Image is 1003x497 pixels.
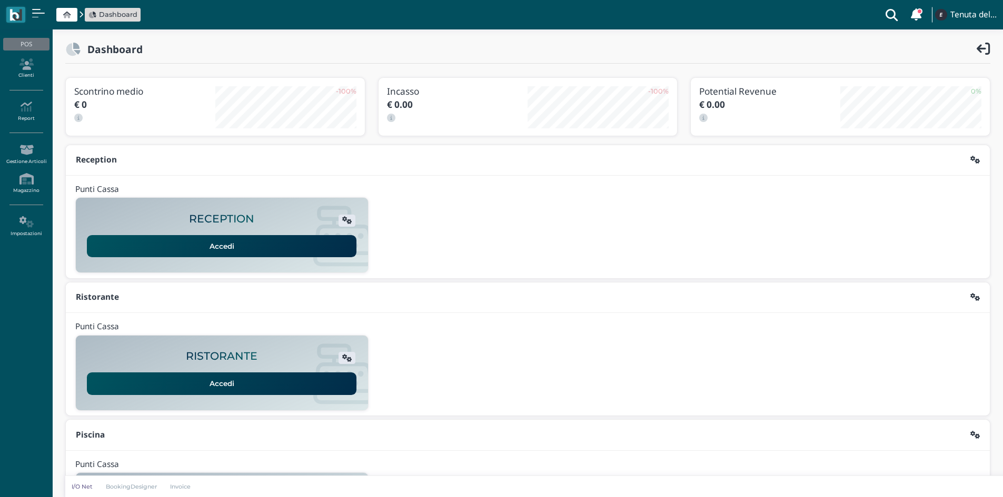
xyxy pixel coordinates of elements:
[950,11,997,19] h4: Tenuta del Barco
[99,9,137,19] span: Dashboard
[3,169,49,198] a: Magazzino
[934,2,997,27] a: ... Tenuta del Barco
[76,429,105,440] b: Piscina
[387,98,413,110] b: € 0.00
[99,482,164,491] a: BookingDesigner
[164,482,198,491] a: Invoice
[935,9,947,21] img: ...
[87,372,356,394] a: Accedi
[3,97,49,126] a: Report
[186,350,257,362] h2: RISTORANTE
[76,154,117,165] b: Reception
[72,482,93,491] p: I/O Net
[9,9,22,21] img: logo
[928,464,994,488] iframe: Help widget launcher
[87,235,356,257] a: Accedi
[189,213,254,225] h2: RECEPTION
[3,38,49,50] div: POS
[387,86,528,96] h3: Incasso
[81,44,143,55] h2: Dashboard
[75,185,119,194] h4: Punti Cassa
[88,9,137,19] a: Dashboard
[74,86,215,96] h3: Scontrino medio
[75,322,119,331] h4: Punti Cassa
[699,86,840,96] h3: Potential Revenue
[75,460,119,469] h4: Punti Cassa
[76,291,119,302] b: Ristorante
[74,98,87,110] b: € 0
[3,212,49,241] a: Impostazioni
[3,140,49,169] a: Gestione Articoli
[3,54,49,83] a: Clienti
[699,98,725,110] b: € 0.00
